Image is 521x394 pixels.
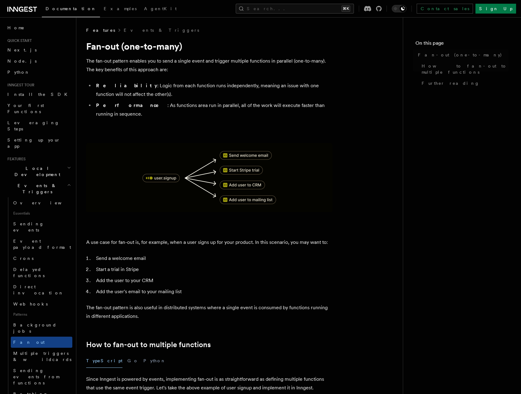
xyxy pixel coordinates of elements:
a: Events & Triggers [124,27,199,33]
a: Fan-out (one-to-many) [415,49,509,60]
a: Contact sales [417,4,473,14]
h4: On this page [415,39,509,49]
span: Node.js [7,59,37,64]
a: Event payload format [11,236,72,253]
span: AgentKit [144,6,177,11]
span: Sending events [13,221,44,232]
span: Direct invocation [13,284,64,295]
a: AgentKit [140,2,180,17]
a: Further reading [419,78,509,89]
span: Events & Triggers [5,183,67,195]
a: Fan out [11,337,72,348]
p: Since Inngest is powered by events, implementing fan-out is as straightforward as defining multip... [86,375,332,392]
h1: Fan-out (one-to-many) [86,41,332,52]
a: Multiple triggers & wildcards [11,348,72,365]
a: Python [5,67,72,78]
span: Local Development [5,165,67,178]
span: Fan-out (one-to-many) [418,52,502,58]
a: Examples [100,2,140,17]
p: The fan-out pattern is also useful in distributed systems where a single event is consumed by fun... [86,303,332,321]
li: : Logic from each function runs independently, meaning an issue with one function will not affect... [94,81,332,99]
span: Features [5,157,26,162]
button: TypeScript [86,354,122,368]
a: Your first Functions [5,100,72,117]
button: Events & Triggers [5,180,72,197]
span: Features [86,27,115,33]
a: Crons [11,253,72,264]
span: Examples [104,6,137,11]
a: How to fan-out to multiple functions [86,340,211,349]
li: Add the user's email to your mailing list [94,287,332,296]
button: Search...⌘K [236,4,354,14]
a: Install the SDK [5,89,72,100]
kbd: ⌘K [342,6,350,12]
a: Sending events from functions [11,365,72,388]
a: Direct invocation [11,281,72,298]
span: Further reading [422,80,479,86]
span: Fan out [13,340,45,345]
span: Your first Functions [7,103,44,114]
span: Leveraging Steps [7,120,59,131]
span: Install the SDK [7,92,71,97]
span: Home [7,25,25,31]
span: Patterns [11,310,72,319]
button: Go [127,354,138,368]
a: Next.js [5,44,72,55]
p: The fan-out pattern enables you to send a single event and trigger multiple functions in parallel... [86,57,332,74]
a: Overview [11,197,72,208]
li: Send a welcome email [94,254,332,263]
span: Quick start [5,38,32,43]
a: Background jobs [11,319,72,337]
a: Setting up your app [5,134,72,152]
span: Overview [13,200,77,205]
a: Home [5,22,72,33]
a: Webhooks [11,298,72,310]
span: Crons [13,256,34,261]
span: Python [7,70,30,75]
a: How to fan-out to multiple functions [419,60,509,78]
span: Multiple triggers & wildcards [13,351,71,362]
strong: Performance [96,102,167,108]
span: Inngest tour [5,83,34,88]
strong: Reliability [96,83,157,88]
span: Webhooks [13,302,48,306]
a: Sign Up [475,4,516,14]
a: Node.js [5,55,72,67]
span: Delayed functions [13,267,45,278]
a: Documentation [42,2,100,17]
p: A use case for fan-out is, for example, when a user signs up for your product. In this scenario, ... [86,238,332,247]
span: How to fan-out to multiple functions [422,63,509,75]
span: Essentials [11,208,72,218]
span: Event payload format [13,239,71,250]
span: Next.js [7,47,37,52]
button: Local Development [5,163,72,180]
a: Sending events [11,218,72,236]
button: Toggle dark mode [392,5,407,12]
img: A diagram showing how to fan-out to multiple functions [86,143,332,212]
span: Setting up your app [7,137,60,149]
span: Sending events from functions [13,368,59,385]
li: Add the user to your CRM [94,276,332,285]
a: Leveraging Steps [5,117,72,134]
span: Documentation [46,6,96,11]
li: Start a trial in Stripe [94,265,332,274]
button: Python [143,354,166,368]
li: : As functions area run in parallel, all of the work will execute faster than running in sequence. [94,101,332,118]
a: Delayed functions [11,264,72,281]
span: Background jobs [13,322,57,334]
